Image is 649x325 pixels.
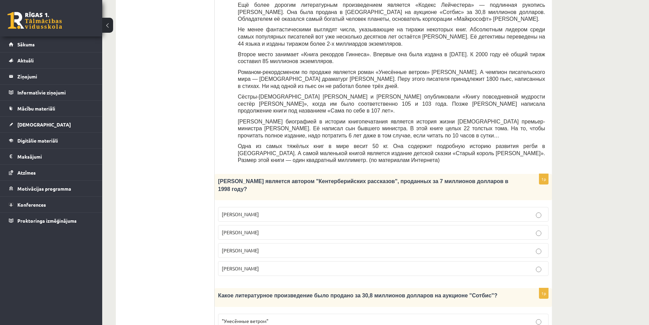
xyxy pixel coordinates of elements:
legend: Maksājumi [17,149,94,164]
span: [PERSON_NAME] является автором "Кентерберийских рассказов", проданных за 7 миллионов долларов в 1... [218,178,508,192]
a: Aktuāli [9,53,94,68]
span: Mācību materiāli [17,105,55,112]
span: Одна из самых тяжёлых книг в мире весит 50 кг. Она содержит подробную историю развития регби в [G... [238,143,545,163]
span: Романом-рекордсменом по продаже является роман «Унесённые ветром» [PERSON_NAME]. А чемпион писате... [238,69,545,89]
input: [PERSON_NAME] [536,212,541,218]
span: Какое литературное произведение было продано за 30,8 миллионов долларов на аукционе "Сотбис"? [218,293,497,298]
span: Motivācijas programma [17,186,71,192]
span: [PERSON_NAME] [222,247,259,253]
span: [DEMOGRAPHIC_DATA] [17,121,71,128]
legend: Informatīvie ziņojumi [17,85,94,100]
span: "Унесённые ветром" [222,318,268,324]
p: 1p [539,174,548,184]
a: Maksājumi [9,149,94,164]
span: Сёстры-[DEMOGRAPHIC_DATA] [PERSON_NAME] и [PERSON_NAME] опубликовали «Книгу повседневной мудрости... [238,94,545,114]
input: [PERSON_NAME] [536,267,541,272]
a: Sākums [9,36,94,52]
a: Mācību materiāli [9,101,94,116]
span: Digitālie materiāli [17,137,58,144]
span: Atzīmes [17,169,36,176]
span: [PERSON_NAME] [222,211,259,217]
span: Aktuāli [17,57,34,63]
a: [DEMOGRAPHIC_DATA] [9,117,94,132]
span: Sākums [17,41,35,47]
legend: Ziņojumi [17,69,94,84]
p: 1p [539,288,548,299]
a: Proktoringa izmēģinājums [9,213,94,228]
a: Motivācijas programma [9,181,94,196]
span: Konferences [17,202,46,208]
span: Второе место занимает «Книга рекордов Гиннеса». Впервые она была издана в [DATE]. К 2000 году её ... [238,51,545,64]
span: [PERSON_NAME] [222,229,259,235]
input: [PERSON_NAME] [536,249,541,254]
a: Atzīmes [9,165,94,180]
span: Ещё более дорогим литературным произведением является «Кодекс Лейчестера» — подлинная рукопись [P... [238,2,545,22]
a: Digitālie materiāli [9,133,94,148]
input: [PERSON_NAME] [536,231,541,236]
a: Konferences [9,197,94,212]
span: Proktoringa izmēģinājums [17,218,77,224]
a: Ziņojumi [9,69,94,84]
a: Rīgas 1. Tālmācības vidusskola [7,12,62,29]
span: [PERSON_NAME] [222,265,259,271]
span: Не менее фантастическими выглядят числа, указывающие на тиражи некоторых книг. Абсолютным лидером... [238,27,545,46]
span: [PERSON_NAME] биографией в истории книгопечатания является история жизни [DEMOGRAPHIC_DATA] премь... [238,119,545,138]
a: Informatīvie ziņojumi [9,85,94,100]
input: "Унесённые ветром" [536,319,541,325]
